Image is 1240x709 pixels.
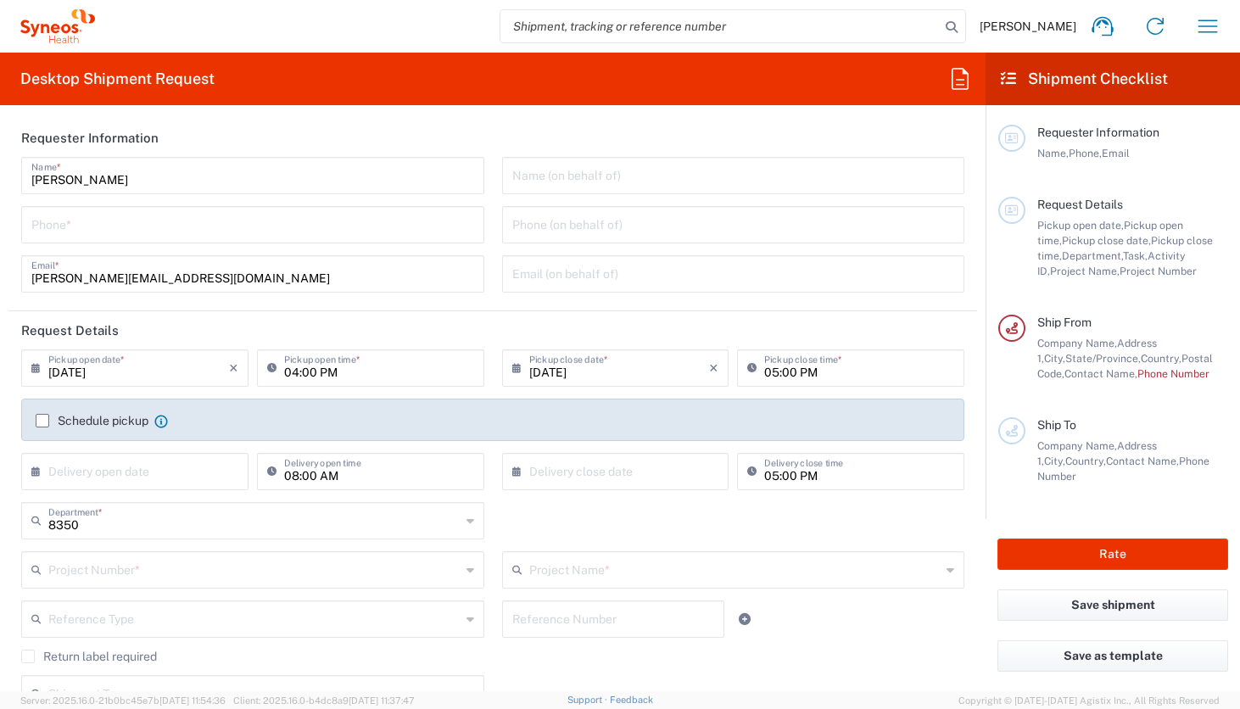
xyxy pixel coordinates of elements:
h2: Desktop Shipment Request [20,69,215,89]
h2: Requester Information [21,130,159,147]
span: Company Name, [1037,337,1117,349]
span: State/Province, [1065,352,1141,365]
span: Name, [1037,147,1069,159]
span: [DATE] 11:54:36 [159,695,226,706]
span: Requester Information [1037,126,1159,139]
h2: Request Details [21,322,119,339]
i: × [229,354,238,382]
span: Task, [1123,249,1148,262]
span: Project Name, [1050,265,1120,277]
span: City, [1044,455,1065,467]
span: City, [1044,352,1065,365]
i: × [709,354,718,382]
span: Pickup close date, [1062,234,1151,247]
span: Phone Number [1137,367,1209,380]
span: Country, [1141,352,1181,365]
span: Ship To [1037,418,1076,432]
span: Contact Name, [1106,455,1179,467]
button: Rate [997,539,1228,570]
span: Phone, [1069,147,1102,159]
a: Support [567,695,610,705]
span: Contact Name, [1064,367,1137,380]
span: Pickup open date, [1037,219,1124,232]
span: Client: 2025.16.0-b4dc8a9 [233,695,415,706]
span: [PERSON_NAME] [980,19,1076,34]
span: Project Number [1120,265,1197,277]
span: Email [1102,147,1130,159]
a: Add Reference [733,607,757,631]
span: Copyright © [DATE]-[DATE] Agistix Inc., All Rights Reserved [958,693,1220,708]
button: Save shipment [997,589,1228,621]
button: Save as template [997,640,1228,672]
span: Request Details [1037,198,1123,211]
input: Shipment, tracking or reference number [500,10,940,42]
span: Country, [1065,455,1106,467]
span: Department, [1062,249,1123,262]
label: Schedule pickup [36,414,148,427]
h2: Shipment Checklist [1001,69,1168,89]
label: Return label required [21,650,157,663]
a: Feedback [610,695,653,705]
span: [DATE] 11:37:47 [349,695,415,706]
span: Server: 2025.16.0-21b0bc45e7b [20,695,226,706]
span: Ship From [1037,315,1092,329]
span: Company Name, [1037,439,1117,452]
